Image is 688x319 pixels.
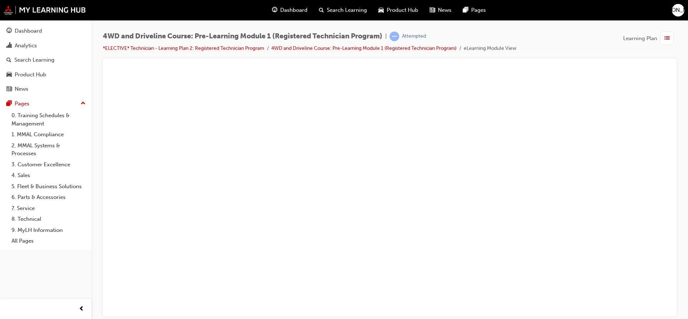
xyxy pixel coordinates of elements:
[15,27,42,35] div: Dashboard
[81,99,86,108] span: up-icon
[672,4,684,16] button: [PERSON_NAME]
[385,32,387,41] span: |
[14,56,54,64] div: Search Learning
[373,3,424,18] a: car-iconProduct Hub
[266,3,313,18] a: guage-iconDashboard
[387,6,418,14] span: Product Hub
[438,6,451,14] span: News
[3,53,89,67] a: Search Learning
[103,45,264,51] a: *ELECTIVE* Technician - Learning Plan 2: Registered Technician Program
[9,140,89,159] a: 2. MMAL Systems & Processes
[9,214,89,225] a: 8. Technical
[9,235,89,247] a: All Pages
[464,44,516,53] li: eLearning Module View
[3,39,89,52] a: Analytics
[378,6,384,15] span: car-icon
[3,82,89,96] a: News
[15,100,29,108] div: Pages
[313,3,373,18] a: search-iconSearch Learning
[9,225,89,236] a: 9. MyLH Information
[15,71,46,79] div: Product Hub
[3,68,89,81] a: Product Hub
[424,3,457,18] a: news-iconNews
[402,33,426,40] div: Attempted
[430,6,435,15] span: news-icon
[9,159,89,170] a: 3. Customer Excellence
[3,97,89,110] button: Pages
[3,23,89,97] button: DashboardAnalyticsSearch LearningProduct HubNews
[271,45,457,51] a: 4WD and Driveline Course: Pre-Learning Module 1 (Registered Technician Program)
[9,181,89,192] a: 5. Fleet & Business Solutions
[280,6,307,14] span: Dashboard
[471,6,486,14] span: Pages
[4,5,86,15] img: mmal
[457,3,492,18] a: pages-iconPages
[9,129,89,140] a: 1. MMAL Compliance
[6,57,11,63] span: search-icon
[6,72,12,78] span: car-icon
[463,6,468,15] span: pages-icon
[623,32,677,45] button: Learning Plan
[327,6,367,14] span: Search Learning
[9,203,89,214] a: 7. Service
[390,32,399,41] span: learningRecordVerb_ATTEMPT-icon
[664,34,670,43] span: list-icon
[103,32,382,41] span: 4WD and Driveline Course: Pre-Learning Module 1 (Registered Technician Program)
[9,192,89,203] a: 6. Parts & Accessories
[15,85,28,93] div: News
[15,42,37,50] div: Analytics
[6,28,12,34] span: guage-icon
[6,86,12,92] span: news-icon
[79,305,84,314] span: prev-icon
[319,6,324,15] span: search-icon
[272,6,277,15] span: guage-icon
[6,101,12,107] span: pages-icon
[9,110,89,129] a: 0. Training Schedules & Management
[623,34,657,43] span: Learning Plan
[6,43,12,49] span: chart-icon
[9,170,89,181] a: 4. Sales
[3,24,89,38] a: Dashboard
